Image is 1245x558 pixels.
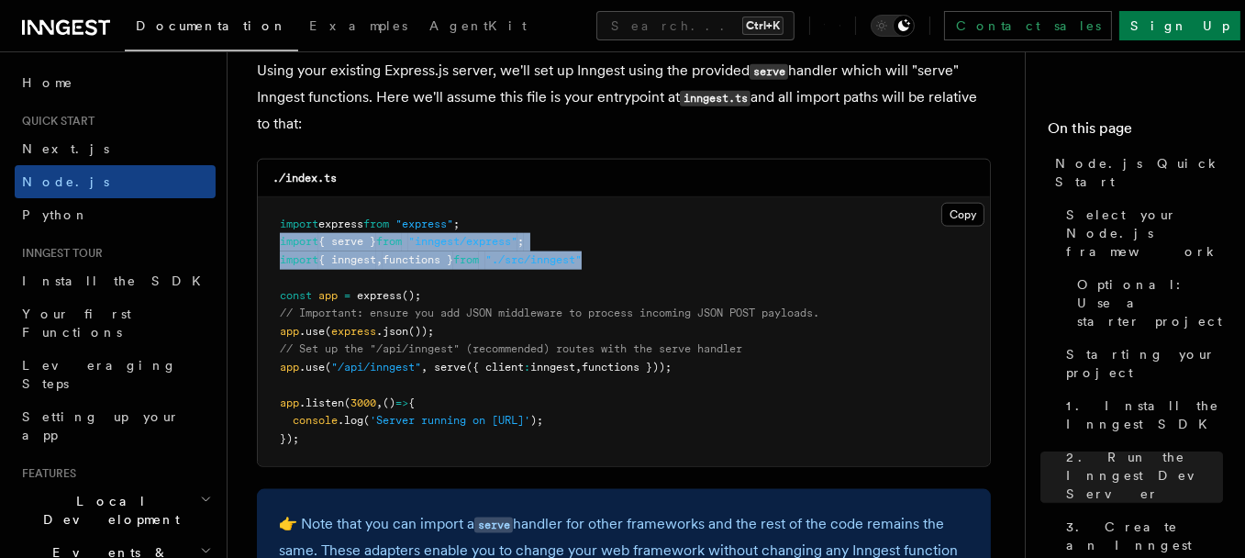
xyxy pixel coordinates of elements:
span: "express" [395,218,453,230]
span: "inngest/express" [408,235,517,248]
span: app [318,289,338,302]
span: app [280,396,299,409]
span: "./src/inngest" [485,253,582,266]
code: serve [750,64,788,80]
a: Node.js [15,165,216,198]
span: , [421,361,428,374]
span: Documentation [136,18,287,33]
a: Install the SDK [15,264,216,297]
span: , [575,361,582,374]
span: // Important: ensure you add JSON middleware to process incoming JSON POST payloads. [280,307,819,319]
span: .log [338,414,363,427]
a: Documentation [125,6,298,51]
span: (); [402,289,421,302]
span: 'Server running on [URL]' [370,414,530,427]
a: AgentKit [418,6,538,50]
button: Search...Ctrl+K [596,11,795,40]
span: Install the SDK [22,273,212,288]
span: { [408,396,415,409]
span: , [376,396,383,409]
a: Sign Up [1119,11,1240,40]
span: Node.js [22,174,109,189]
span: ; [453,218,460,230]
span: }); [280,432,299,445]
code: inngest.ts [680,91,750,106]
a: Your first Functions [15,297,216,349]
code: ./index.ts [272,172,337,184]
span: Local Development [15,492,200,529]
span: ); [530,414,543,427]
span: ( [363,414,370,427]
span: "/api/inngest" [331,361,421,374]
span: app [280,361,299,374]
span: Features [15,466,76,481]
span: Optional: Use a starter project [1077,275,1223,330]
span: Leveraging Steps [22,358,177,391]
span: ; [517,235,524,248]
span: => [395,396,408,409]
span: ( [325,325,331,338]
span: Starting your project [1066,345,1223,382]
span: from [376,235,402,248]
span: () [383,396,395,409]
a: 2. Run the Inngest Dev Server [1059,441,1223,510]
h4: On this page [1048,117,1223,147]
span: functions } [383,253,453,266]
button: Toggle dark mode [871,15,915,37]
a: Node.js Quick Start [1048,147,1223,198]
span: .listen [299,396,344,409]
code: serve [474,518,513,533]
span: functions })); [582,361,672,374]
span: Select your Node.js framework [1066,206,1223,261]
span: // Set up the "/api/inngest" (recommended) routes with the serve handler [280,342,742,355]
p: Using your existing Express.js server, we'll set up Inngest using the provided handler which will... [257,58,991,137]
span: serve [434,361,466,374]
span: { serve } [318,235,376,248]
a: Select your Node.js framework [1059,198,1223,268]
span: : [524,361,530,374]
a: 1. Install the Inngest SDK [1059,389,1223,441]
span: .json [376,325,408,338]
a: Home [15,66,216,99]
span: ({ client [466,361,524,374]
span: AgentKit [429,18,527,33]
button: Local Development [15,485,216,536]
span: = [344,289,350,302]
span: 3000 [350,396,376,409]
span: import [280,253,318,266]
span: express [357,289,402,302]
a: Optional: Use a starter project [1070,268,1223,338]
span: ( [344,396,350,409]
button: Copy [941,203,984,227]
a: Setting up your app [15,400,216,452]
span: Inngest tour [15,246,103,261]
span: const [280,289,312,302]
a: Leveraging Steps [15,349,216,400]
a: Next.js [15,132,216,165]
span: import [280,218,318,230]
span: 2. Run the Inngest Dev Server [1066,448,1223,503]
span: ()); [408,325,434,338]
span: Examples [309,18,407,33]
span: Node.js Quick Start [1055,154,1223,191]
span: Your first Functions [22,307,131,340]
a: Python [15,198,216,231]
span: import [280,235,318,248]
span: Python [22,207,89,222]
span: express [318,218,363,230]
kbd: Ctrl+K [742,17,784,35]
span: ( [325,361,331,374]
span: .use [299,325,325,338]
span: inngest [530,361,575,374]
span: console [293,414,338,427]
span: from [453,253,479,266]
span: , [376,253,383,266]
span: 1. Install the Inngest SDK [1066,396,1223,433]
a: Starting your project [1059,338,1223,389]
span: app [280,325,299,338]
span: .use [299,361,325,374]
span: Next.js [22,141,109,156]
a: serve [474,515,513,532]
span: Home [22,73,73,92]
a: Examples [298,6,418,50]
